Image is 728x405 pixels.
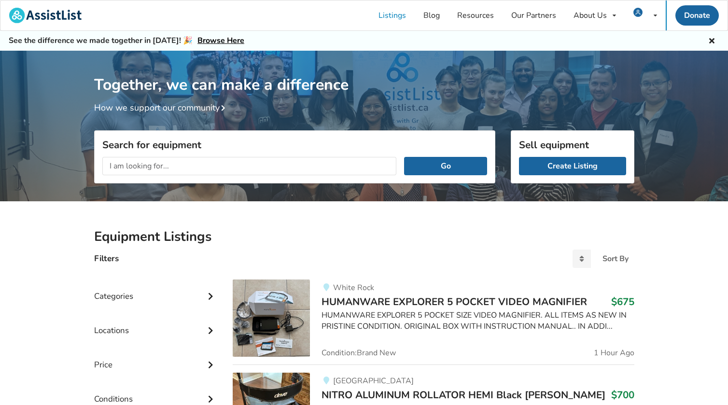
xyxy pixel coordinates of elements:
[448,0,503,30] a: Resources
[94,228,634,245] h2: Equipment Listings
[602,255,629,263] div: Sort By
[102,139,487,151] h3: Search for equipment
[519,139,626,151] h3: Sell equipment
[94,102,229,113] a: How we support our community
[322,349,396,357] span: Condition: Brand New
[197,35,244,46] a: Browse Here
[574,12,607,19] div: About Us
[503,0,565,30] a: Our Partners
[333,282,374,293] span: White Rock
[94,306,218,340] div: Locations
[94,51,634,95] h1: Together, we can make a difference
[404,157,487,175] button: Go
[9,36,244,46] h5: See the difference we made together in [DATE]! 🎉
[94,253,119,264] h4: Filters
[94,340,218,375] div: Price
[94,272,218,306] div: Categories
[594,349,634,357] span: 1 Hour Ago
[611,389,634,401] h3: $700
[322,295,587,308] span: HUMANWARE EXPLORER 5 POCKET VIDEO MAGNIFIER
[233,279,634,364] a: vision aids-humanware explorer 5 pocket video magnifier White RockHUMANWARE EXPLORER 5 POCKET VID...
[675,5,719,26] a: Donate
[415,0,448,30] a: Blog
[322,388,605,402] span: NITRO ALUMINUM ROLLATOR HEMI Black [PERSON_NAME]
[233,279,310,357] img: vision aids-humanware explorer 5 pocket video magnifier
[333,376,414,386] span: [GEOGRAPHIC_DATA]
[102,157,397,175] input: I am looking for...
[9,8,82,23] img: assistlist-logo
[633,8,643,17] img: user icon
[611,295,634,308] h3: $675
[370,0,415,30] a: Listings
[322,310,634,332] div: HUMANWARE EXPLORER 5 POCKET SIZE VIDEO MAGNIFIER. ALL ITEMS AS NEW IN PRISTINE CONDITION. ORIGINA...
[519,157,626,175] a: Create Listing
